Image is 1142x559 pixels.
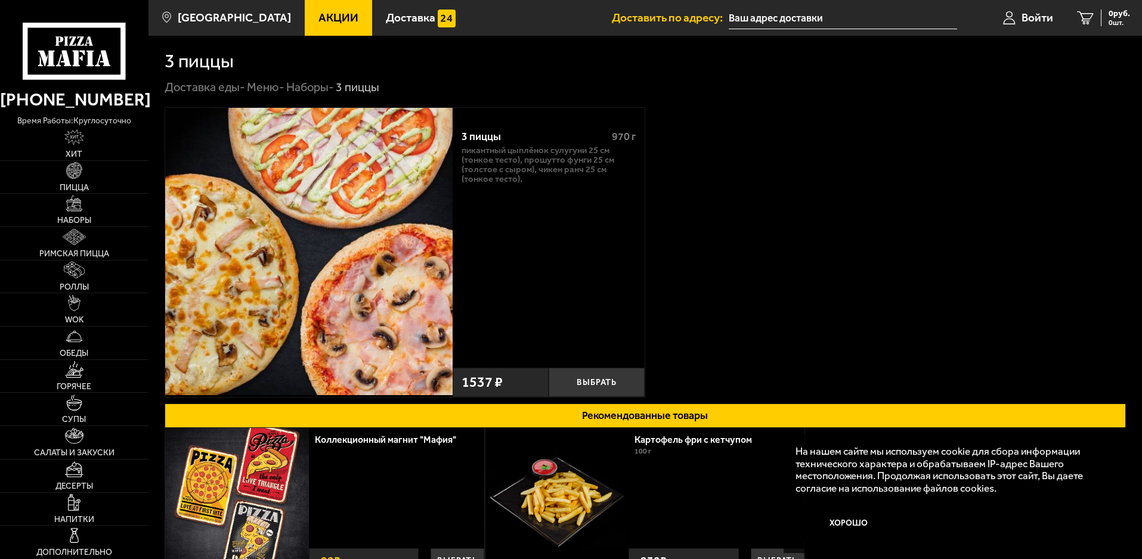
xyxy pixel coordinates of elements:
[60,184,89,192] span: Пицца
[612,12,729,23] span: Доставить по адресу:
[386,12,435,23] span: Доставка
[286,80,334,94] a: Наборы-
[462,375,503,390] span: 1537 ₽
[1109,19,1130,26] span: 0 шт.
[62,415,86,424] span: Супы
[55,482,93,490] span: Десерты
[438,10,456,27] img: 15daf4d41897b9f0e9f617042186c801.svg
[247,80,284,94] a: Меню-
[549,368,645,397] button: Выбрать
[54,515,94,524] span: Напитки
[1109,10,1130,18] span: 0 руб.
[165,52,234,71] h1: 3 пиццы
[57,216,91,225] span: Наборы
[635,447,651,455] span: 100 г
[65,316,83,324] span: WOK
[36,548,112,557] span: Дополнительно
[462,131,602,144] div: 3 пиццы
[796,506,903,542] button: Хорошо
[165,80,245,94] a: Доставка еды-
[178,12,291,23] span: [GEOGRAPHIC_DATA]
[729,7,957,29] input: Ваш адрес доставки
[462,146,636,184] p: Пикантный цыплёнок сулугуни 25 см (тонкое тесто), Прошутто Фунги 25 см (толстое с сыром), Чикен Р...
[57,383,91,391] span: Горячее
[336,80,379,95] div: 3 пиццы
[34,449,114,457] span: Салаты и закуски
[66,150,82,159] span: Хит
[60,283,89,291] span: Роллы
[1022,12,1053,23] span: Войти
[165,108,453,397] a: 3 пиццы
[165,108,453,395] img: 3 пиццы
[318,12,358,23] span: Акции
[60,349,88,358] span: Обеды
[635,434,764,445] a: Картофель фри с кетчупом
[796,445,1107,495] p: На нашем сайте мы используем cookie для сбора информации технического характера и обрабатываем IP...
[315,434,468,445] a: Коллекционный магнит "Мафия"
[39,250,109,258] span: Римская пицца
[612,130,636,143] span: 970 г
[165,403,1126,428] button: Рекомендованные товары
